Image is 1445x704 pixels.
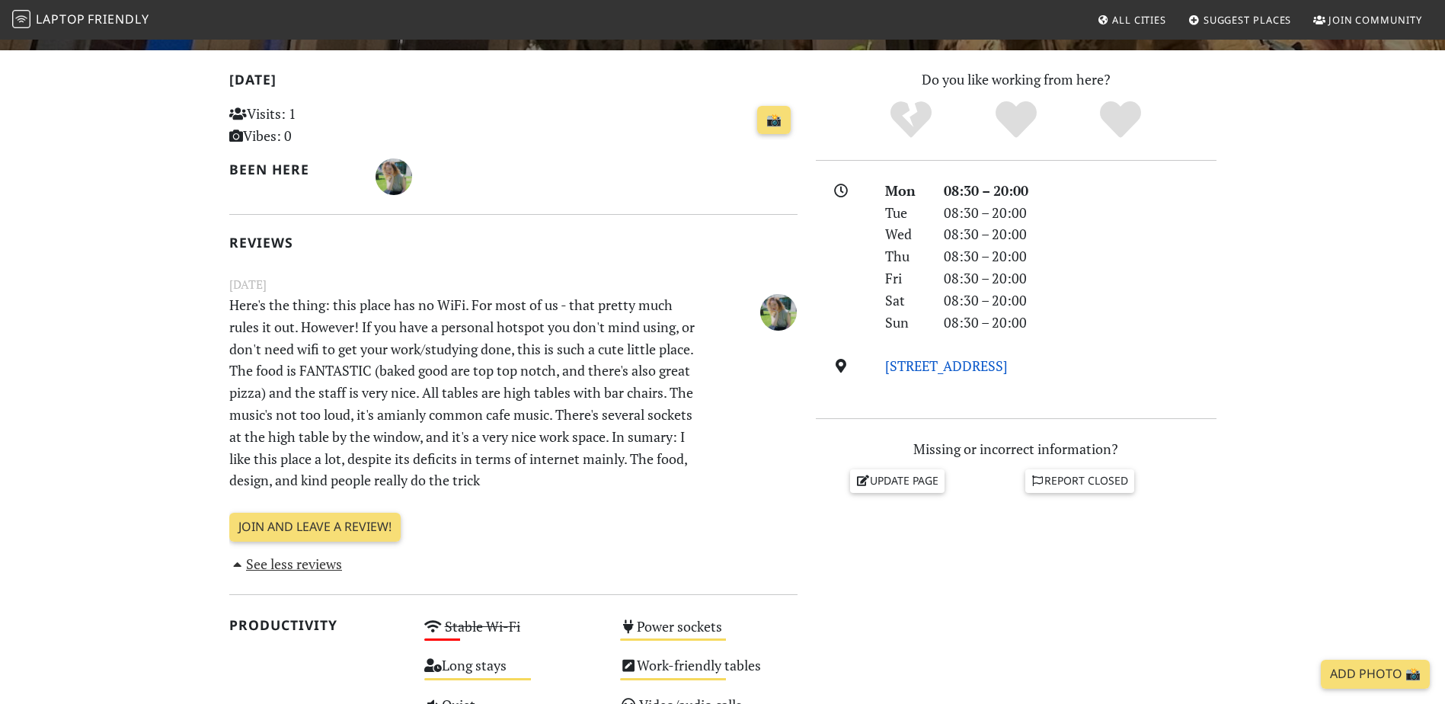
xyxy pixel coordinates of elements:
h2: Reviews [229,235,798,251]
div: 08:30 – 20:00 [935,290,1226,312]
s: Stable Wi-Fi [445,617,520,635]
a: LaptopFriendly LaptopFriendly [12,7,149,34]
p: Do you like working from here? [816,69,1216,91]
span: Lior [760,301,797,319]
div: 08:30 – 20:00 [935,180,1226,202]
a: Join and leave a review! [229,513,401,542]
div: Fri [876,267,934,290]
span: Suggest Places [1204,13,1292,27]
a: Update page [850,469,945,492]
span: Laptop [36,11,85,27]
div: Sat [876,290,934,312]
span: Friendly [88,11,149,27]
a: All Cities [1091,6,1172,34]
div: 08:30 – 20:00 [935,245,1226,267]
img: LaptopFriendly [12,10,30,28]
p: Missing or incorrect information? [816,438,1216,460]
a: Add Photo 📸 [1321,660,1430,689]
div: Long stays [415,653,611,692]
h2: Been here [229,162,358,178]
div: Wed [876,223,934,245]
div: Mon [876,180,934,202]
div: Definitely! [1068,99,1173,141]
a: Join Community [1307,6,1428,34]
h2: [DATE] [229,72,798,94]
div: Tue [876,202,934,224]
img: 4063-lior.jpg [760,294,797,331]
small: [DATE] [220,275,807,294]
p: Visits: 1 Vibes: 0 [229,103,407,147]
h2: Productivity [229,617,407,633]
span: Join Community [1328,13,1422,27]
div: 08:30 – 20:00 [935,312,1226,334]
div: 08:30 – 20:00 [935,223,1226,245]
span: Lior [376,166,412,184]
div: Work-friendly tables [611,653,807,692]
a: See less reviews [229,555,343,573]
span: All Cities [1112,13,1166,27]
div: Thu [876,245,934,267]
a: Suggest Places [1182,6,1298,34]
div: Sun [876,312,934,334]
a: 📸 [757,106,791,135]
img: 4063-lior.jpg [376,158,412,195]
div: 08:30 – 20:00 [935,267,1226,290]
div: No [858,99,964,141]
div: Yes [964,99,1069,141]
a: Report closed [1025,469,1135,492]
p: Here's the thing: this place has no WiFi. For most of us - that pretty much rules it out. However... [220,294,709,491]
div: Power sockets [611,614,807,653]
div: 08:30 – 20:00 [935,202,1226,224]
a: [STREET_ADDRESS] [885,357,1008,375]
